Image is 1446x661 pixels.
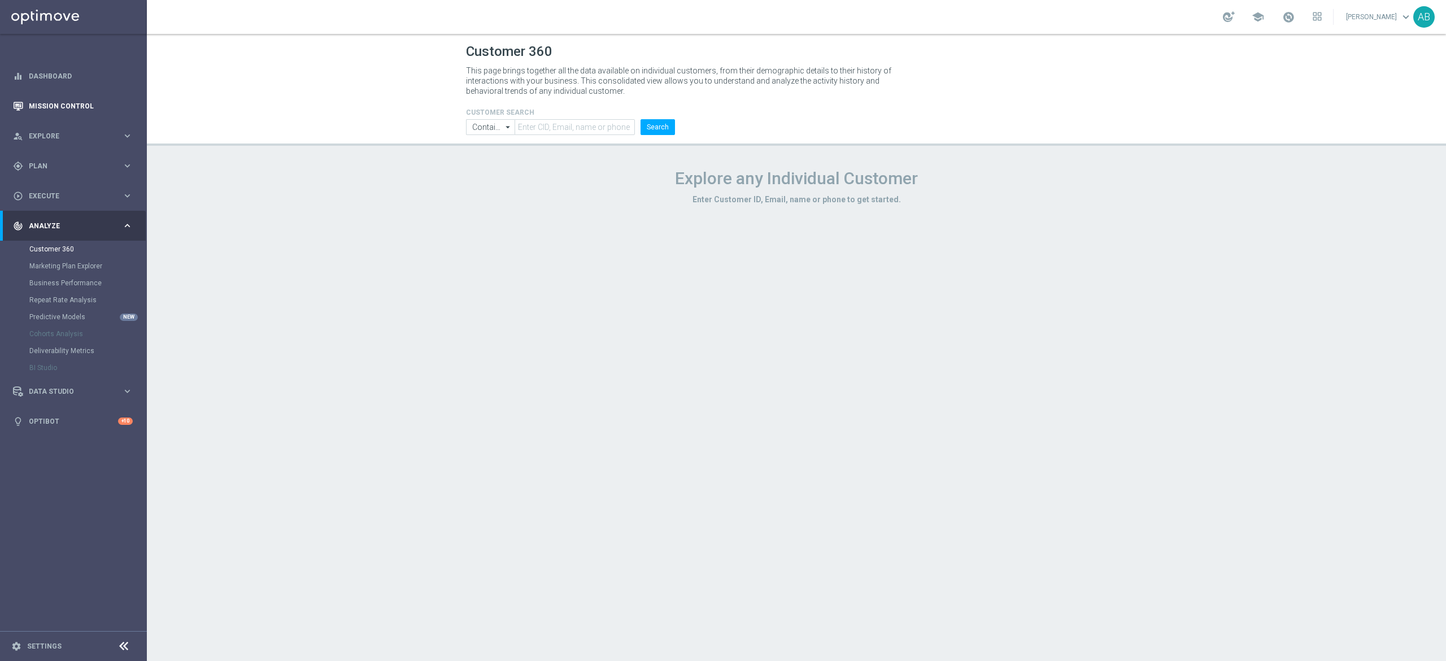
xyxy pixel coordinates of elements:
p: This page brings together all the data available on individual customers, from their demographic ... [466,66,901,96]
a: Predictive Models [29,312,117,321]
span: school [1252,11,1264,23]
span: keyboard_arrow_down [1400,11,1412,23]
button: Data Studio keyboard_arrow_right [12,387,133,396]
div: Optibot [13,406,133,436]
div: Explore [13,131,122,141]
h1: Customer 360 [466,44,1127,60]
div: Repeat Rate Analysis [29,292,146,308]
button: person_search Explore keyboard_arrow_right [12,132,133,141]
div: +10 [118,418,133,425]
div: Cohorts Analysis [29,325,146,342]
h1: Explore any Individual Customer [466,168,1127,189]
div: Mission Control [13,91,133,121]
span: Execute [29,193,122,199]
a: Optibot [29,406,118,436]
div: AB [1413,6,1435,28]
i: track_changes [13,221,23,231]
a: Customer 360 [29,245,117,254]
i: equalizer [13,71,23,81]
input: Contains [466,119,515,135]
h4: CUSTOMER SEARCH [466,108,675,116]
i: play_circle_outline [13,191,23,201]
i: lightbulb [13,416,23,427]
div: Plan [13,161,122,171]
div: Deliverability Metrics [29,342,146,359]
a: [PERSON_NAME]keyboard_arrow_down [1345,8,1413,25]
div: Dashboard [13,61,133,91]
i: keyboard_arrow_right [122,220,133,231]
a: Business Performance [29,279,117,288]
button: track_changes Analyze keyboard_arrow_right [12,221,133,231]
span: Data Studio [29,388,122,395]
a: Dashboard [29,61,133,91]
i: keyboard_arrow_right [122,190,133,201]
div: Business Performance [29,275,146,292]
span: Explore [29,133,122,140]
a: Deliverability Metrics [29,346,117,355]
button: Search [641,119,675,135]
i: keyboard_arrow_right [122,386,133,397]
button: Mission Control [12,102,133,111]
button: lightbulb Optibot +10 [12,417,133,426]
div: BI Studio [29,359,146,376]
a: Marketing Plan Explorer [29,262,117,271]
input: Enter CID, Email, name or phone [515,119,635,135]
span: Plan [29,163,122,169]
span: Analyze [29,223,122,229]
i: keyboard_arrow_right [122,160,133,171]
a: Repeat Rate Analysis [29,295,117,305]
i: person_search [13,131,23,141]
div: Predictive Models [29,308,146,325]
div: NEW [120,314,138,321]
button: equalizer Dashboard [12,72,133,81]
i: settings [11,641,21,651]
div: Analyze [13,221,122,231]
a: Settings [27,643,62,650]
div: Customer 360 [29,241,146,258]
i: keyboard_arrow_right [122,131,133,141]
div: Execute [13,191,122,201]
div: Data Studio [13,386,122,397]
button: gps_fixed Plan keyboard_arrow_right [12,162,133,171]
a: Mission Control [29,91,133,121]
i: gps_fixed [13,161,23,171]
h3: Enter Customer ID, Email, name or phone to get started. [466,194,1127,205]
div: Marketing Plan Explorer [29,258,146,275]
i: arrow_drop_down [503,120,514,134]
button: play_circle_outline Execute keyboard_arrow_right [12,192,133,201]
